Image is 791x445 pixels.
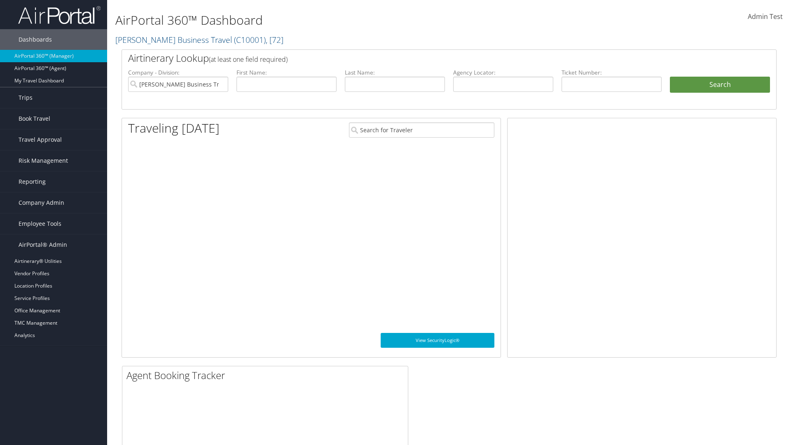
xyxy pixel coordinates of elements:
[18,5,101,25] img: airportal-logo.png
[349,122,494,138] input: Search for Traveler
[19,234,67,255] span: AirPortal® Admin
[562,68,662,77] label: Ticket Number:
[234,34,266,45] span: ( C10001 )
[115,12,560,29] h1: AirPortal 360™ Dashboard
[19,87,33,108] span: Trips
[19,192,64,213] span: Company Admin
[266,34,283,45] span: , [ 72 ]
[126,368,408,382] h2: Agent Booking Tracker
[236,68,337,77] label: First Name:
[748,4,783,30] a: Admin Test
[453,68,553,77] label: Agency Locator:
[748,12,783,21] span: Admin Test
[19,213,61,234] span: Employee Tools
[381,333,494,348] a: View SecurityLogic®
[128,51,716,65] h2: Airtinerary Lookup
[670,77,770,93] button: Search
[19,29,52,50] span: Dashboards
[209,55,288,64] span: (at least one field required)
[19,108,50,129] span: Book Travel
[115,34,283,45] a: [PERSON_NAME] Business Travel
[19,171,46,192] span: Reporting
[19,129,62,150] span: Travel Approval
[19,150,68,171] span: Risk Management
[128,119,220,137] h1: Traveling [DATE]
[345,68,445,77] label: Last Name:
[128,68,228,77] label: Company - Division:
